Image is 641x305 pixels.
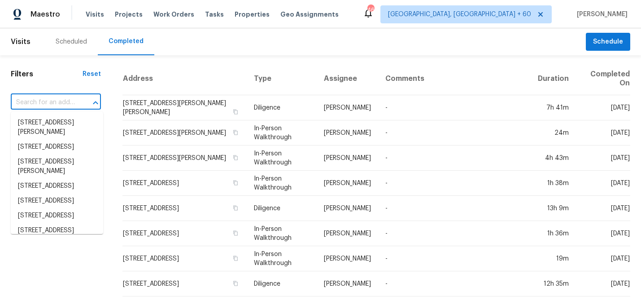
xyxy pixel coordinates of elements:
li: [STREET_ADDRESS] [11,140,103,155]
td: - [378,246,531,271]
th: Comments [378,62,531,95]
td: [PERSON_NAME] [317,120,378,146]
td: - [378,271,531,296]
td: [STREET_ADDRESS] [122,221,247,246]
th: Duration [530,62,576,95]
span: [PERSON_NAME] [573,10,628,19]
td: 4h 43m [530,146,576,171]
th: Completed On [576,62,630,95]
td: - [378,196,531,221]
li: [STREET_ADDRESS][PERSON_NAME] [11,115,103,140]
td: 7h 41m [530,95,576,120]
td: 24m [530,120,576,146]
td: [PERSON_NAME] [317,196,378,221]
li: [STREET_ADDRESS] [11,208,103,223]
td: Diligence [247,196,316,221]
button: Copy Address [231,204,240,212]
div: Reset [83,70,101,79]
td: [PERSON_NAME] [317,246,378,271]
td: [STREET_ADDRESS] [122,271,247,296]
div: 466 [367,5,374,14]
td: - [378,120,531,146]
span: Tasks [205,11,224,18]
span: Visits [11,32,31,52]
button: Copy Address [231,179,240,187]
span: [GEOGRAPHIC_DATA], [GEOGRAPHIC_DATA] + 60 [388,10,531,19]
button: Close [89,97,102,109]
td: [STREET_ADDRESS] [122,171,247,196]
div: Completed [109,37,144,46]
td: - [378,95,531,120]
span: Properties [235,10,270,19]
td: In-Person Walkthrough [247,120,316,146]
td: [DATE] [576,95,630,120]
td: 1h 36m [530,221,576,246]
span: Projects [115,10,143,19]
li: [STREET_ADDRESS] [11,194,103,208]
td: [DATE] [576,271,630,296]
td: [PERSON_NAME] [317,95,378,120]
td: [STREET_ADDRESS] [122,196,247,221]
button: Copy Address [231,229,240,237]
th: Assignee [317,62,378,95]
td: [DATE] [576,120,630,146]
td: [DATE] [576,196,630,221]
button: Copy Address [231,128,240,137]
button: Schedule [586,33,630,51]
button: Copy Address [231,108,240,116]
th: Address [122,62,247,95]
td: [DATE] [576,246,630,271]
td: In-Person Walkthrough [247,221,316,246]
h1: Filters [11,70,83,79]
td: [STREET_ADDRESS][PERSON_NAME] [122,146,247,171]
td: - [378,221,531,246]
td: [STREET_ADDRESS][PERSON_NAME][PERSON_NAME] [122,95,247,120]
td: 12h 35m [530,271,576,296]
td: - [378,171,531,196]
td: In-Person Walkthrough [247,171,316,196]
td: In-Person Walkthrough [247,246,316,271]
td: - [378,146,531,171]
button: Copy Address [231,154,240,162]
td: In-Person Walkthrough [247,146,316,171]
li: [STREET_ADDRESS][PERSON_NAME] [11,155,103,179]
td: Diligence [247,271,316,296]
button: Copy Address [231,279,240,287]
td: [PERSON_NAME] [317,146,378,171]
li: [STREET_ADDRESS] [11,179,103,194]
td: [STREET_ADDRESS][PERSON_NAME] [122,120,247,146]
span: Geo Assignments [280,10,339,19]
td: 19m [530,246,576,271]
td: [DATE] [576,221,630,246]
td: [PERSON_NAME] [317,171,378,196]
div: Scheduled [56,37,87,46]
td: [PERSON_NAME] [317,221,378,246]
span: Visits [86,10,104,19]
td: [DATE] [576,146,630,171]
td: [PERSON_NAME] [317,271,378,296]
span: Maestro [31,10,60,19]
td: 13h 9m [530,196,576,221]
button: Copy Address [231,254,240,262]
td: 1h 38m [530,171,576,196]
span: Schedule [593,36,623,48]
input: Search for an address... [11,96,76,110]
td: [STREET_ADDRESS] [122,246,247,271]
th: Type [247,62,316,95]
td: [DATE] [576,171,630,196]
td: Diligence [247,95,316,120]
span: Work Orders [153,10,194,19]
li: [STREET_ADDRESS][PERSON_NAME] [11,223,103,248]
